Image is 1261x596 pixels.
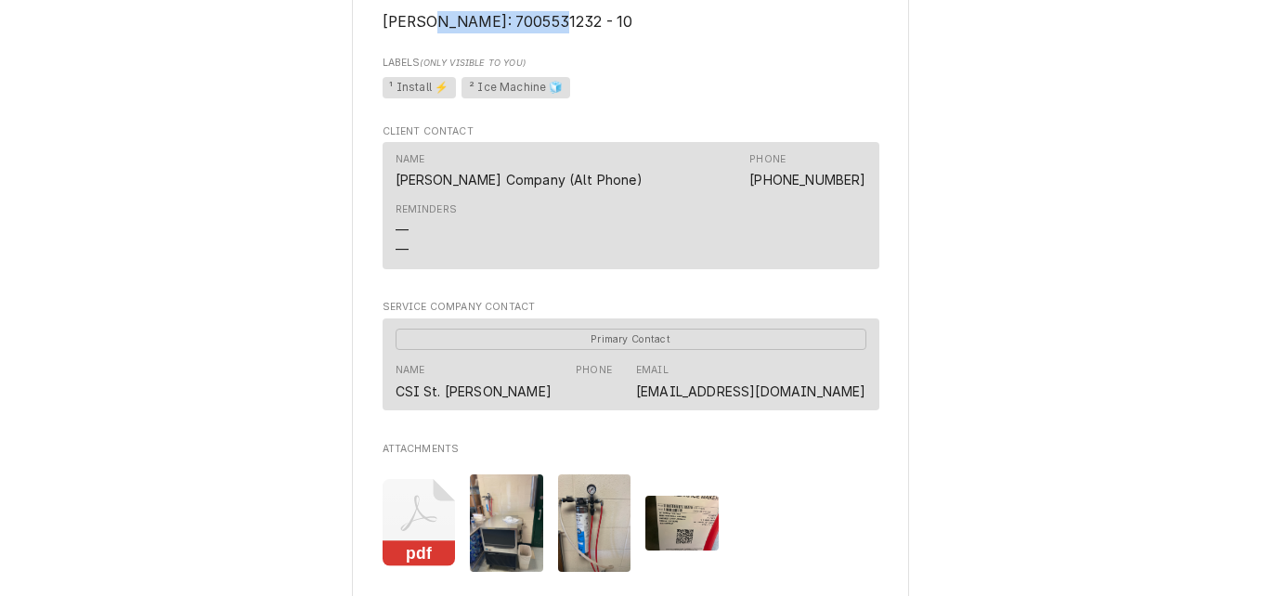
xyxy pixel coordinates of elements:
div: — [396,220,409,240]
span: (Only Visible to You) [420,58,525,68]
div: Phone [749,152,865,189]
img: seRqjaoSHuANIyorq1tO [470,474,543,572]
div: Name [396,152,643,189]
span: ¹ Install ⚡️ [383,77,457,99]
span: Attachments [383,442,879,457]
span: ² Ice Machine 🧊 [461,77,570,99]
div: Name [396,363,552,400]
div: Phone [749,152,786,167]
span: Service Company Contact [383,300,879,315]
div: Email [636,363,669,378]
span: Client Contact [383,124,879,139]
div: Service Company Contact List [383,318,879,420]
button: pdf [383,474,456,572]
div: Reminders [396,202,457,217]
div: Service Company Contact [383,300,879,419]
div: Email [636,363,865,400]
div: CSI St. [PERSON_NAME] [396,382,552,401]
img: FUOzWiq1QQ6udYOLH39U [645,496,719,551]
span: [object Object] [383,74,879,102]
div: Client Contact [383,124,879,278]
div: Contact [383,318,879,411]
a: [PHONE_NUMBER] [749,172,865,188]
div: Phone [576,363,612,400]
span: Labels [383,56,879,71]
div: [PERSON_NAME] Company (Alt Phone) [396,170,643,189]
div: Name [396,152,425,167]
div: — [396,240,409,259]
div: Attachments [383,442,879,587]
img: edYwwA2zSfSYZtxhg9Ji [558,474,631,572]
span: Attachments [383,460,879,587]
div: Phone [576,363,612,378]
div: Contact [383,142,879,269]
a: [EMAIL_ADDRESS][DOMAIN_NAME] [636,383,865,399]
div: Client Contact List [383,142,879,278]
div: [object Object] [383,56,879,101]
div: Primary [396,328,866,350]
div: Name [396,363,425,378]
span: Primary Contact [396,329,866,350]
div: Reminders [396,202,457,259]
